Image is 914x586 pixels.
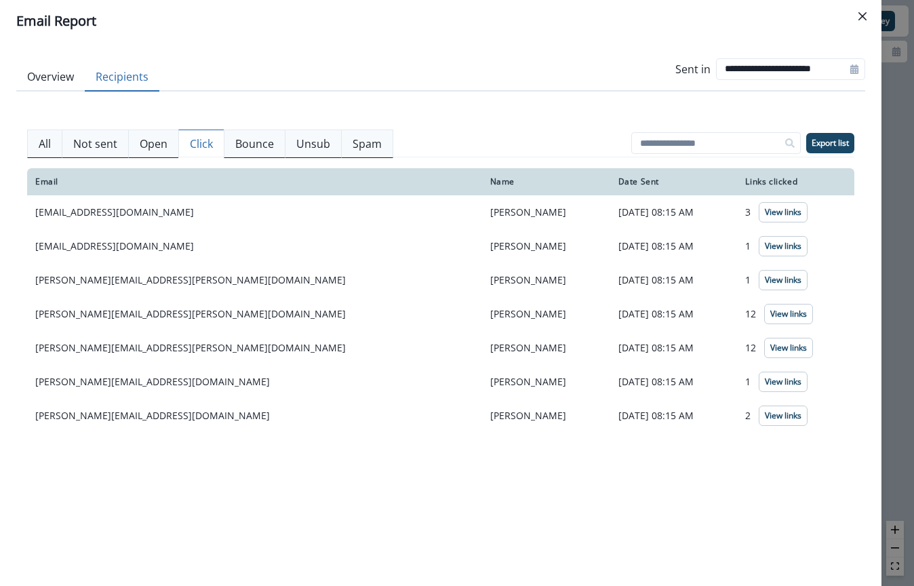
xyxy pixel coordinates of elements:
div: Email Report [16,11,865,31]
p: Export list [812,138,849,148]
button: View links [759,372,808,392]
p: Not sent [73,136,117,152]
td: [PERSON_NAME][EMAIL_ADDRESS][PERSON_NAME][DOMAIN_NAME] [27,297,482,331]
div: 1 [745,236,846,256]
p: [DATE] 08:15 AM [618,307,730,321]
p: Spam [353,136,382,152]
button: View links [759,202,808,222]
div: Links clicked [745,176,846,187]
td: [PERSON_NAME][EMAIL_ADDRESS][PERSON_NAME][DOMAIN_NAME] [27,331,482,365]
div: Email [35,176,474,187]
p: View links [765,411,801,421]
button: View links [759,406,808,426]
button: Recipients [85,63,159,92]
p: [DATE] 08:15 AM [618,341,730,355]
button: Export list [806,133,854,153]
p: [DATE] 08:15 AM [618,273,730,287]
p: [DATE] 08:15 AM [618,239,730,253]
div: 12 [745,304,846,324]
td: [PERSON_NAME] [482,297,610,331]
p: [DATE] 08:15 AM [618,409,730,423]
button: View links [759,270,808,290]
td: [PERSON_NAME][EMAIL_ADDRESS][PERSON_NAME][DOMAIN_NAME] [27,263,482,297]
p: View links [770,309,807,319]
td: [PERSON_NAME] [482,365,610,399]
div: 1 [745,270,846,290]
button: View links [764,304,813,324]
p: View links [765,377,801,387]
div: 1 [745,372,846,392]
p: [DATE] 08:15 AM [618,375,730,389]
td: [PERSON_NAME][EMAIL_ADDRESS][DOMAIN_NAME] [27,399,482,433]
p: Sent in [675,61,711,77]
p: View links [765,275,801,285]
p: View links [765,208,801,217]
p: [DATE] 08:15 AM [618,206,730,219]
td: [EMAIL_ADDRESS][DOMAIN_NAME] [27,229,482,263]
div: Name [490,176,602,187]
button: Close [852,5,873,27]
p: View links [765,241,801,251]
p: Bounce [235,136,274,152]
p: Unsub [296,136,330,152]
td: [EMAIL_ADDRESS][DOMAIN_NAME] [27,195,482,229]
td: [PERSON_NAME] [482,263,610,297]
p: View links [770,343,807,353]
td: [PERSON_NAME] [482,195,610,229]
button: View links [764,338,813,358]
div: Date Sent [618,176,730,187]
td: [PERSON_NAME] [482,331,610,365]
button: View links [759,236,808,256]
p: All [39,136,51,152]
div: 2 [745,406,846,426]
div: 3 [745,202,846,222]
button: Overview [16,63,85,92]
td: [PERSON_NAME] [482,399,610,433]
td: [PERSON_NAME][EMAIL_ADDRESS][DOMAIN_NAME] [27,365,482,399]
p: Open [140,136,167,152]
div: 12 [745,338,846,358]
p: Click [190,136,213,152]
td: [PERSON_NAME] [482,229,610,263]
